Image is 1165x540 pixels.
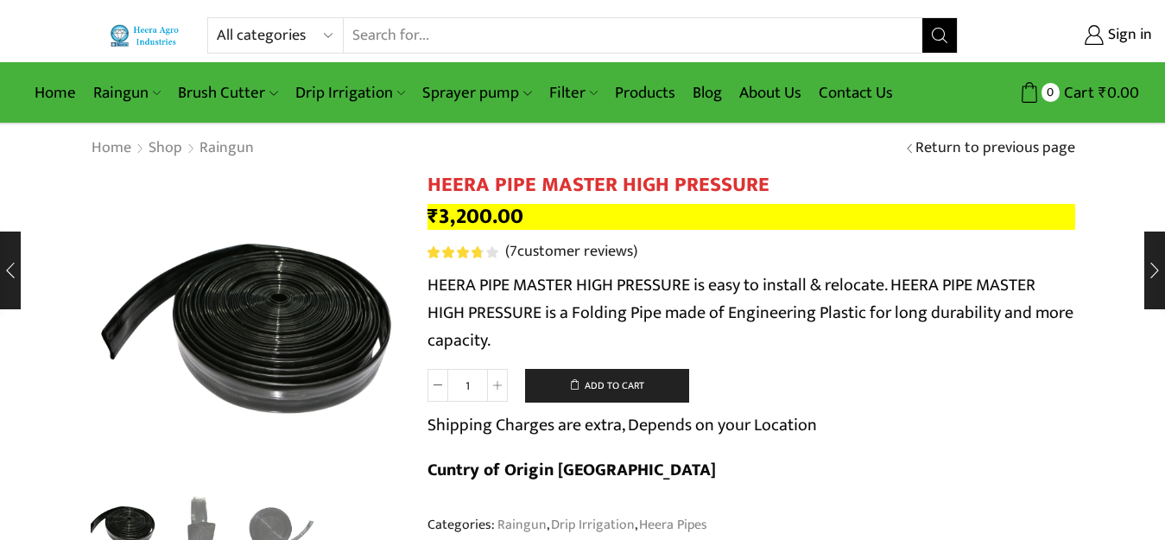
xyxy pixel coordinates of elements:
a: Blog [684,73,731,113]
a: Return to previous page [915,137,1075,160]
span: Categories: , , [427,515,707,535]
a: Products [606,73,684,113]
a: Sprayer pump [414,73,540,113]
span: Rated out of 5 based on customer ratings [427,246,482,258]
bdi: 0.00 [1099,79,1139,106]
h1: HEERA PIPE MASTER HIGH PRESSURE [427,173,1075,198]
span: 0 [1042,83,1060,101]
a: Raingun [495,513,547,536]
a: Drip Irrigation [549,513,635,536]
a: (7customer reviews) [505,241,637,264]
a: Raingun [85,73,169,113]
a: Sign in [984,20,1152,51]
p: Shipping Charges are extra, Depends on your Location [427,411,817,439]
span: ₹ [427,199,439,234]
span: Cart [1060,81,1094,105]
a: Home [26,73,85,113]
p: HEERA PIPE MASTER HIGH PRESSURE is easy to install & relocate. HEERA PIPE MASTER HIGH PRESSURE is... [427,271,1075,354]
a: Contact Us [810,73,902,113]
input: Product quantity [448,369,487,402]
span: 7 [510,238,517,264]
a: Raingun [199,137,255,160]
b: Cuntry of Origin [GEOGRAPHIC_DATA] [427,455,716,485]
nav: Breadcrumb [91,137,255,160]
bdi: 3,200.00 [427,199,523,234]
a: Home [91,137,132,160]
button: Search button [922,18,957,53]
span: Sign in [1104,24,1152,47]
span: 7 [427,246,501,258]
span: ₹ [1099,79,1107,106]
input: Search for... [344,18,922,53]
a: Brush Cutter [169,73,286,113]
a: Filter [541,73,606,113]
div: 1 / 3 [91,173,402,484]
div: Rated 3.86 out of 5 [427,246,497,258]
a: 0 Cart ₹0.00 [975,77,1139,109]
button: Add to cart [525,369,689,403]
a: Heera Pipes [637,513,707,536]
a: Drip Irrigation [287,73,414,113]
a: About Us [731,73,810,113]
a: Shop [148,137,183,160]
